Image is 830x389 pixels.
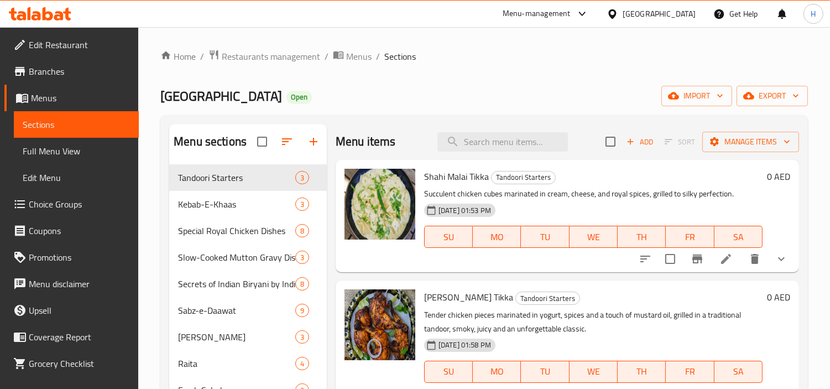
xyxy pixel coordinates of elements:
span: Promotions [29,251,130,264]
a: Branches [4,58,139,85]
a: Promotions [4,244,139,271]
span: FR [670,229,709,245]
div: items [295,251,309,264]
svg: Show Choices [775,252,788,266]
span: Menu disclaimer [29,277,130,291]
span: 3 [296,199,309,210]
span: TH [622,229,661,245]
button: TH [618,361,666,383]
span: Menus [346,50,372,63]
a: Menus [333,49,372,64]
span: H [811,8,816,20]
span: Edit Restaurant [29,38,130,51]
a: Coverage Report [4,324,139,350]
span: Restaurants management [222,50,320,63]
a: Edit menu item [719,252,733,266]
div: items [295,171,309,184]
span: Add item [622,133,657,151]
a: Coupons [4,217,139,244]
span: Slow-Cooked Mutton Gravy Dishes [178,251,295,264]
button: TU [521,361,569,383]
a: Sections [14,111,139,138]
span: Shahi Malai Tikka [424,168,489,185]
a: Edit Restaurant [4,32,139,58]
div: [PERSON_NAME]3 [169,324,327,350]
li: / [376,50,380,63]
span: FR [670,364,709,380]
span: SU [429,364,468,380]
button: SA [714,361,763,383]
span: Coverage Report [29,330,130,344]
span: 9 [296,305,309,316]
span: 3 [296,252,309,263]
div: Menu-management [503,7,571,20]
button: MO [473,361,521,383]
span: Full Menu View [23,144,130,158]
div: Kebab-E-Khaas [178,198,295,211]
button: Add section [300,128,327,155]
span: Sections [23,118,130,131]
button: WE [570,361,618,383]
div: items [295,330,309,344]
li: / [325,50,328,63]
button: FR [666,361,714,383]
span: Grocery Checklist [29,357,130,370]
span: MO [477,229,516,245]
span: Coupons [29,224,130,237]
div: Shahi Rotiyaan [178,330,295,344]
a: Home [160,50,196,63]
span: Menus [31,91,130,105]
span: Sabz-e-Daawat [178,304,295,317]
h2: Menu items [336,133,396,150]
span: Branches [29,65,130,78]
span: 8 [296,226,309,236]
span: 4 [296,359,309,369]
span: Choice Groups [29,198,130,211]
h6: 0 AED [767,169,790,184]
div: Raita [178,357,295,370]
span: Special Royal Chicken Dishes [178,224,295,237]
a: Menus [4,85,139,111]
span: Manage items [711,135,790,149]
span: Select section [599,130,622,153]
span: Add [625,136,655,148]
span: [PERSON_NAME] Tikka [424,289,513,305]
div: Tandoori Starters3 [169,164,327,191]
span: 3 [296,332,309,343]
span: TU [525,364,565,380]
img: Shahi Malai Tikka [344,169,415,240]
span: Select section first [657,133,702,151]
button: WE [570,226,618,248]
span: [GEOGRAPHIC_DATA] [160,84,282,108]
div: Sabz-e-Daawat9 [169,297,327,324]
button: Branch-specific-item [684,246,711,272]
span: Secrets of Indian Biryani by Indian Palace [178,277,295,291]
a: Choice Groups [4,191,139,217]
span: 8 [296,279,309,289]
a: Restaurants management [208,49,320,64]
span: 3 [296,173,309,183]
span: Sections [384,50,416,63]
span: [DATE] 01:58 PM [434,340,495,350]
img: Jalali Murgh Tikka [344,289,415,360]
button: TU [521,226,569,248]
input: search [437,132,568,152]
a: Full Menu View [14,138,139,164]
div: Kebab-E-Khaas3 [169,191,327,217]
span: Tandoori Starters [178,171,295,184]
h2: Menu sections [174,133,247,150]
button: delete [742,246,768,272]
span: Select all sections [250,130,274,153]
span: export [745,89,799,103]
div: items [295,304,309,317]
div: items [295,198,309,211]
button: SU [424,226,473,248]
span: SA [719,229,758,245]
div: Tandoori Starters [491,171,556,184]
div: items [295,277,309,291]
span: Upsell [29,304,130,317]
a: Menu disclaimer [4,271,139,297]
